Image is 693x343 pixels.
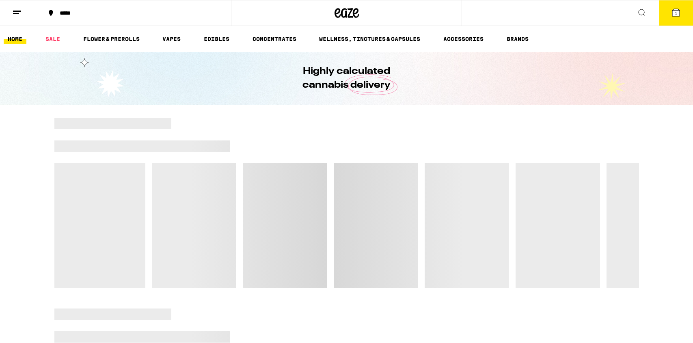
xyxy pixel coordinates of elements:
[675,11,677,16] span: 1
[315,34,424,44] a: WELLNESS, TINCTURES & CAPSULES
[41,34,64,44] a: SALE
[4,34,26,44] a: HOME
[248,34,300,44] a: CONCENTRATES
[79,34,144,44] a: FLOWER & PREROLLS
[158,34,185,44] a: VAPES
[280,65,414,92] h1: Highly calculated cannabis delivery
[659,0,693,26] button: 1
[439,34,488,44] a: ACCESSORIES
[503,34,533,44] button: BRANDS
[200,34,233,44] a: EDIBLES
